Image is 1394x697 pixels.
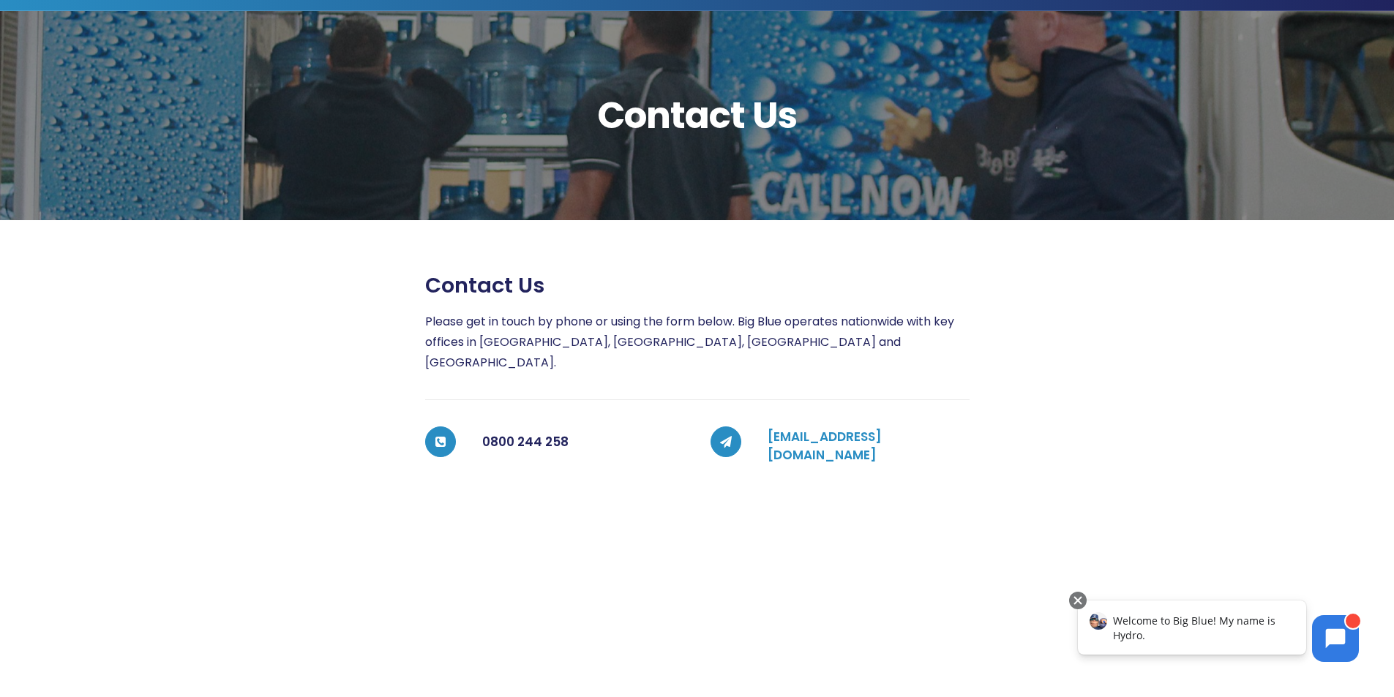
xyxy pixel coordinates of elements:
p: Please get in touch by phone or using the form below. Big Blue operates nationwide with key offic... [425,312,970,373]
span: Contact Us [140,97,1255,134]
iframe: Chatbot [1063,589,1374,677]
a: [EMAIL_ADDRESS][DOMAIN_NAME] [768,428,882,464]
h5: 0800 244 258 [482,428,684,457]
span: Contact us [425,273,544,298]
